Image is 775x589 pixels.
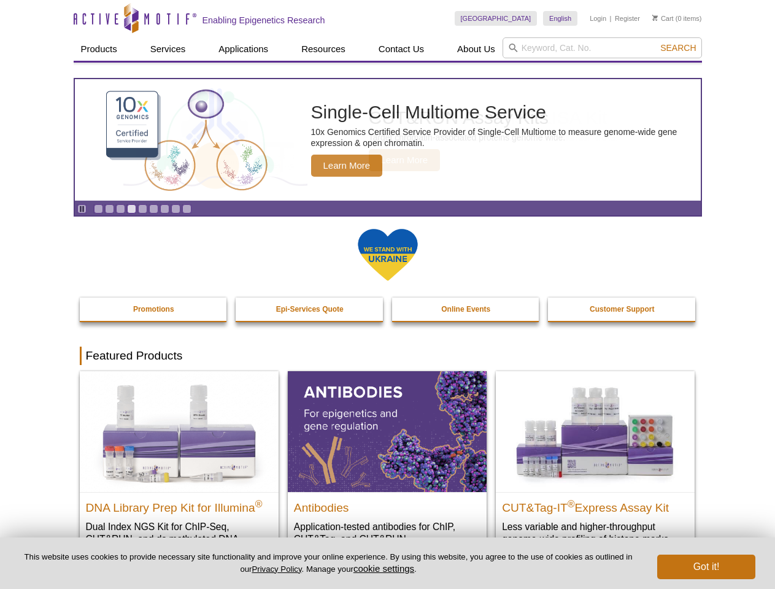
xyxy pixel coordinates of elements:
[496,371,695,491] img: CUT&Tag-IT® Express Assay Kit
[543,11,577,26] a: English
[568,498,575,509] sup: ®
[160,204,169,214] a: Go to slide 7
[294,496,480,514] h2: Antibodies
[652,15,658,21] img: Your Cart
[75,79,701,201] a: CUT&RUN Assay Kits CUT&RUN Assay Kits Target chromatin-associated proteins genome wide. Learn More
[149,204,158,214] a: Go to slide 6
[143,37,193,61] a: Services
[138,204,147,214] a: Go to slide 5
[211,37,276,61] a: Applications
[105,204,114,214] a: Go to slide 2
[502,496,688,514] h2: CUT&Tag-IT Express Assay Kit
[75,79,701,201] article: CUT&RUN Assay Kits
[77,204,87,214] a: Toggle autoplay
[127,204,136,214] a: Go to slide 4
[236,298,384,321] a: Epi-Services Quote
[369,132,566,143] p: Target chromatin-associated proteins genome wide.
[590,14,606,23] a: Login
[86,496,272,514] h2: DNA Library Prep Kit for Illumina
[657,42,700,53] button: Search
[288,371,487,557] a: All Antibodies Antibodies Application-tested antibodies for ChIP, CUT&Tag, and CUT&RUN.
[503,37,702,58] input: Keyword, Cat. No.
[133,305,174,314] strong: Promotions
[502,520,688,545] p: Less variable and higher-throughput genome-wide profiling of histone marks​.
[20,552,637,575] p: This website uses cookies to provide necessary site functionality and improve your online experie...
[294,520,480,545] p: Application-tested antibodies for ChIP, CUT&Tag, and CUT&RUN.
[369,149,441,171] span: Learn More
[657,555,755,579] button: Got it!
[276,305,344,314] strong: Epi-Services Quote
[86,520,272,558] p: Dual Index NGS Kit for ChIP-Seq, CUT&RUN, and ds methylated DNA assays.
[74,37,125,61] a: Products
[652,14,674,23] a: Cart
[441,305,490,314] strong: Online Events
[252,564,301,574] a: Privacy Policy
[652,11,702,26] li: (0 items)
[450,37,503,61] a: About Us
[615,14,640,23] a: Register
[80,347,696,365] h2: Featured Products
[80,371,279,569] a: DNA Library Prep Kit for Illumina DNA Library Prep Kit for Illumina® Dual Index NGS Kit for ChIP-...
[294,37,353,61] a: Resources
[80,371,279,491] img: DNA Library Prep Kit for Illumina
[610,11,612,26] li: |
[496,371,695,557] a: CUT&Tag-IT® Express Assay Kit CUT&Tag-IT®Express Assay Kit Less variable and higher-throughput ge...
[171,204,180,214] a: Go to slide 8
[590,305,654,314] strong: Customer Support
[371,37,431,61] a: Contact Us
[353,563,414,574] button: cookie settings
[548,298,696,321] a: Customer Support
[369,109,566,127] h2: CUT&RUN Assay Kits
[357,228,418,282] img: We Stand With Ukraine
[182,204,191,214] a: Go to slide 9
[116,204,125,214] a: Go to slide 3
[660,43,696,53] span: Search
[94,204,103,214] a: Go to slide 1
[255,498,263,509] sup: ®
[80,298,228,321] a: Promotions
[123,84,307,196] img: CUT&RUN Assay Kits
[455,11,538,26] a: [GEOGRAPHIC_DATA]
[288,371,487,491] img: All Antibodies
[202,15,325,26] h2: Enabling Epigenetics Research
[392,298,541,321] a: Online Events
